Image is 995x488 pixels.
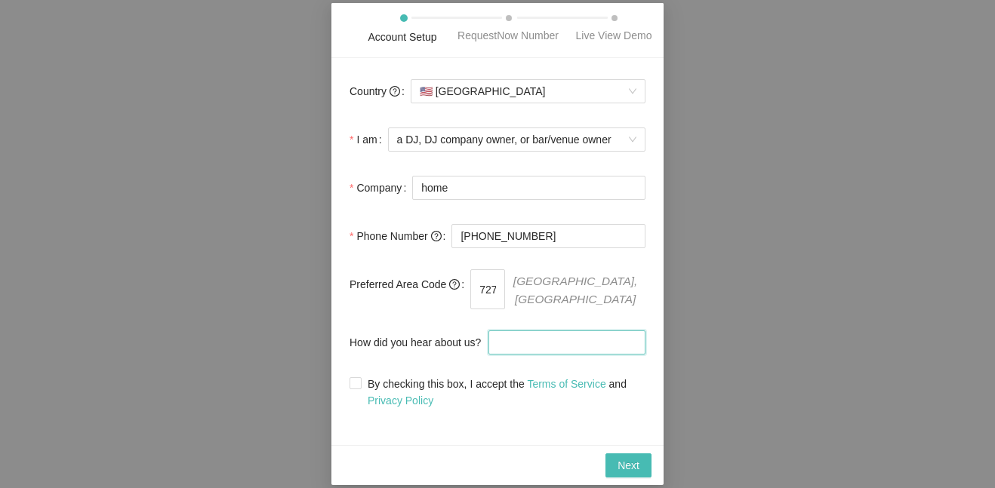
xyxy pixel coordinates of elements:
span: question-circle [431,231,442,241]
span: Preferred Area Code [350,276,460,293]
label: Company [350,173,412,203]
span: By checking this box, I accept the and [362,376,645,409]
span: 🇺🇸 [420,85,433,97]
span: Next [618,457,639,474]
span: Country [350,83,400,100]
input: How did you hear about us? [488,330,645,354]
label: How did you hear about us? [350,327,488,358]
span: question-circle [390,86,400,97]
span: question-circle [449,279,460,290]
span: [GEOGRAPHIC_DATA], [GEOGRAPHIC_DATA] [505,269,645,308]
a: Privacy Policy [368,394,433,407]
div: Live View Demo [576,27,652,44]
button: Next [605,453,652,477]
div: Account Setup [368,29,436,45]
span: [GEOGRAPHIC_DATA] [420,80,636,103]
a: Terms of Service [527,378,605,390]
span: Phone Number [356,228,441,244]
span: a DJ, DJ company owner, or bar/venue owner [397,128,636,151]
input: Company [412,176,645,200]
div: RequestNow Number [457,27,559,44]
label: I am [350,124,388,155]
